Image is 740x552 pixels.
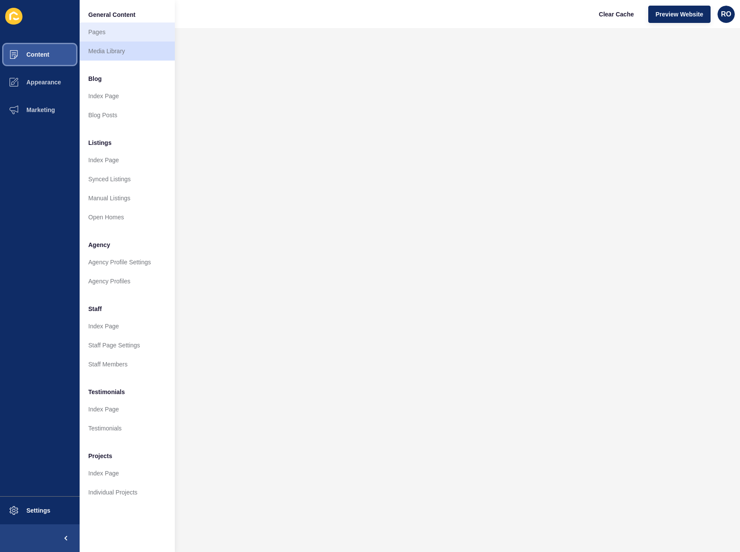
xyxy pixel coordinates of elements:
a: Manual Listings [80,189,175,208]
a: Index Page [80,87,175,106]
span: Testimonials [88,388,125,396]
span: Projects [88,452,112,460]
a: Index Page [80,464,175,483]
span: RO [721,10,731,19]
a: Index Page [80,151,175,170]
a: Staff Members [80,355,175,374]
a: Index Page [80,317,175,336]
span: Clear Cache [599,10,634,19]
span: Listings [88,138,112,147]
a: Testimonials [80,419,175,438]
button: Preview Website [648,6,711,23]
button: Clear Cache [592,6,641,23]
a: Agency Profile Settings [80,253,175,272]
a: Staff Page Settings [80,336,175,355]
span: Preview Website [656,10,703,19]
span: Agency [88,241,110,249]
span: Staff [88,305,102,313]
a: Media Library [80,42,175,61]
a: Individual Projects [80,483,175,502]
a: Blog Posts [80,106,175,125]
a: Index Page [80,400,175,419]
a: Open Homes [80,208,175,227]
a: Agency Profiles [80,272,175,291]
a: Synced Listings [80,170,175,189]
a: Pages [80,22,175,42]
span: General Content [88,10,135,19]
span: Blog [88,74,102,83]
